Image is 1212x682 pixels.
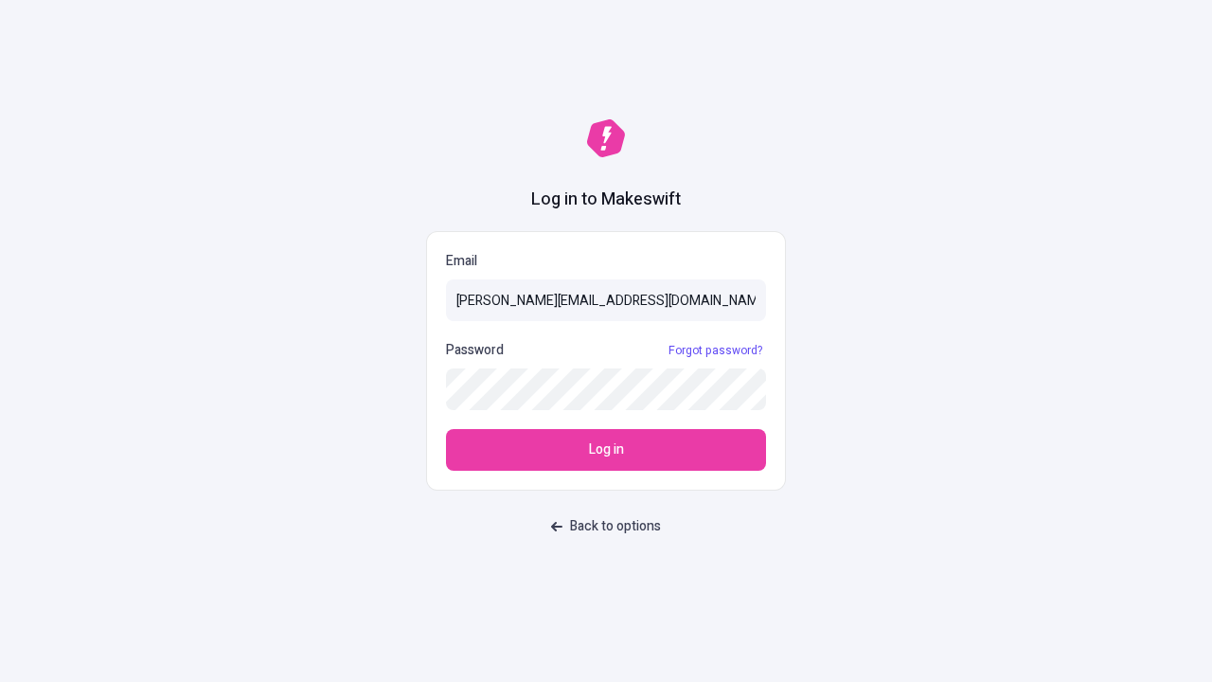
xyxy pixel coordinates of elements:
[540,510,672,544] button: Back to options
[446,251,766,272] p: Email
[570,516,661,537] span: Back to options
[446,429,766,471] button: Log in
[446,279,766,321] input: Email
[589,440,624,460] span: Log in
[665,343,766,358] a: Forgot password?
[446,340,504,361] p: Password
[531,188,681,212] h1: Log in to Makeswift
